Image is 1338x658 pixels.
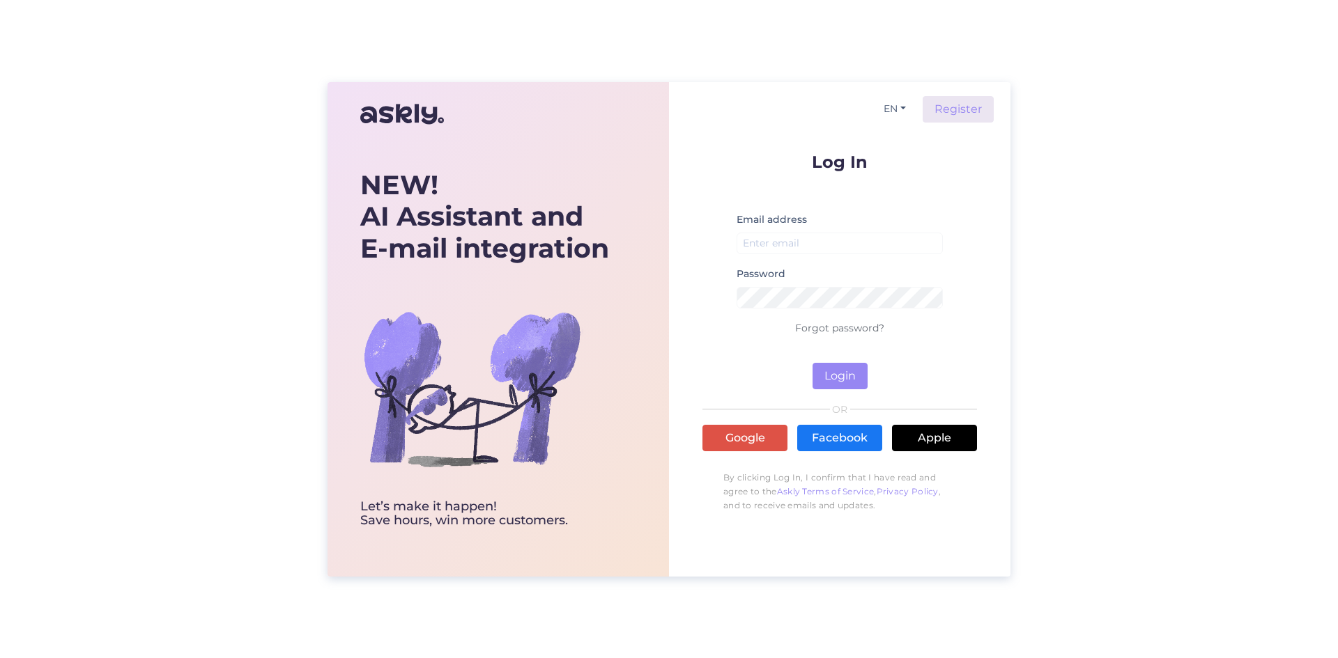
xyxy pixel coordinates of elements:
[923,96,994,123] a: Register
[797,425,882,451] a: Facebook
[360,169,609,265] div: AI Assistant and E-mail integration
[360,97,444,131] img: Askly
[830,405,850,414] span: OR
[795,322,884,334] a: Forgot password?
[892,425,977,451] a: Apple
[360,169,438,201] b: NEW!
[702,464,977,519] p: By clicking Log In, I confirm that I have read and agree to the , , and to receive emails and upd...
[360,500,609,528] div: Let’s make it happen! Save hours, win more customers.
[737,212,807,227] label: Email address
[877,486,939,496] a: Privacy Policy
[360,277,583,500] img: bg-askly
[737,233,943,254] input: Enter email
[813,363,868,389] button: Login
[878,99,912,119] button: EN
[737,267,785,281] label: Password
[702,425,787,451] a: Google
[702,153,977,171] p: Log In
[777,486,875,496] a: Askly Terms of Service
